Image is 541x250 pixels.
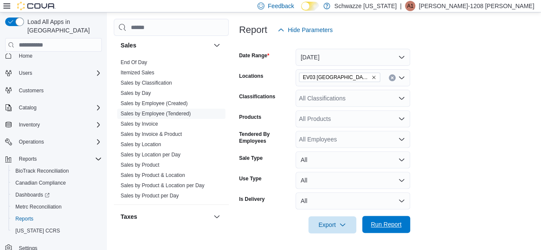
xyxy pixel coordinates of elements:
span: Sales by Invoice [121,121,158,127]
button: Inventory [15,120,43,130]
span: [US_STATE] CCRS [15,227,60,234]
a: Dashboards [9,189,105,201]
button: Inventory [2,119,105,131]
a: Sales by Product [121,162,160,168]
span: Reports [15,215,33,222]
a: BioTrack Reconciliation [12,166,72,176]
button: Customers [2,84,105,97]
span: Sales by Day [121,90,151,97]
a: Sales by Invoice [121,121,158,127]
span: Sales by Product [121,162,160,168]
button: Users [2,67,105,79]
span: Users [15,68,102,78]
span: Inventory [15,120,102,130]
span: Feedback [268,2,294,10]
a: Sales by Product per Day [121,193,179,199]
span: Load All Apps in [GEOGRAPHIC_DATA] [24,18,102,35]
button: All [296,172,410,189]
h3: Report [239,25,267,35]
span: Run Report [371,220,402,229]
a: Home [15,51,36,61]
label: Use Type [239,175,261,182]
button: Sales [121,41,210,50]
button: All [296,192,410,209]
span: Catalog [15,103,102,113]
button: BioTrack Reconciliation [9,165,105,177]
button: Metrc Reconciliation [9,201,105,213]
a: Sales by Employee (Created) [121,100,188,106]
span: Sales by Employee (Tendered) [121,110,191,117]
span: BioTrack Reconciliation [15,168,69,174]
span: Home [19,53,33,59]
button: Taxes [121,212,210,221]
label: Is Delivery [239,196,265,203]
div: Arthur-1208 Emsley [405,1,415,11]
button: Catalog [15,103,40,113]
button: Clear input [389,74,396,81]
span: Operations [15,137,102,147]
span: BioTrack Reconciliation [12,166,102,176]
span: Customers [19,87,44,94]
span: Reports [12,214,102,224]
span: Canadian Compliance [12,178,102,188]
p: Schwazze [US_STATE] [334,1,397,11]
span: End Of Day [121,59,147,66]
button: All [296,151,410,168]
label: Tendered By Employees [239,131,292,144]
button: [US_STATE] CCRS [9,225,105,237]
a: Sales by Employee (Tendered) [121,111,191,117]
a: Sales by Location per Day [121,152,180,158]
a: Sales by Product & Location per Day [121,182,204,188]
button: Sales [212,40,222,50]
a: Sales by Classification [121,80,172,86]
span: A1 [407,1,414,11]
input: Dark Mode [301,2,319,11]
span: Operations [19,138,44,145]
button: Catalog [2,102,105,114]
span: Export [313,216,351,233]
button: [DATE] [296,49,410,66]
span: Sales by Product & Location per Day [121,182,204,189]
span: Users [19,70,32,76]
span: Inventory [19,121,40,128]
button: Operations [15,137,47,147]
a: Itemized Sales [121,70,154,76]
a: Customers [15,85,47,96]
a: Sales by Location [121,141,161,147]
a: Sales by Day [121,90,151,96]
a: Canadian Compliance [12,178,69,188]
a: Reports [12,214,37,224]
span: Dashboards [15,191,50,198]
a: End Of Day [121,59,147,65]
span: Sales by Location [121,141,161,148]
span: Sales by Employee (Created) [121,100,188,107]
button: Canadian Compliance [9,177,105,189]
span: Itemized Sales [121,69,154,76]
span: Sales by Product & Location [121,172,185,179]
span: Customers [15,85,102,96]
span: EV03 West Central [299,73,380,82]
button: Open list of options [398,95,405,102]
span: Washington CCRS [12,226,102,236]
a: Sales by Invoice & Product [121,131,182,137]
p: [PERSON_NAME]-1208 [PERSON_NAME] [419,1,534,11]
button: Open list of options [398,115,405,122]
button: Reports [2,153,105,165]
h3: Taxes [121,212,137,221]
span: Catalog [19,104,36,111]
span: Reports [15,154,102,164]
button: Remove EV03 West Central from selection in this group [371,75,376,80]
button: Reports [9,213,105,225]
button: Home [2,49,105,62]
button: Open list of options [398,136,405,143]
button: Users [15,68,35,78]
span: Hide Parameters [288,26,333,34]
p: | [400,1,402,11]
a: Sales by Product & Location [121,172,185,178]
label: Classifications [239,93,275,100]
button: Hide Parameters [274,21,336,38]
